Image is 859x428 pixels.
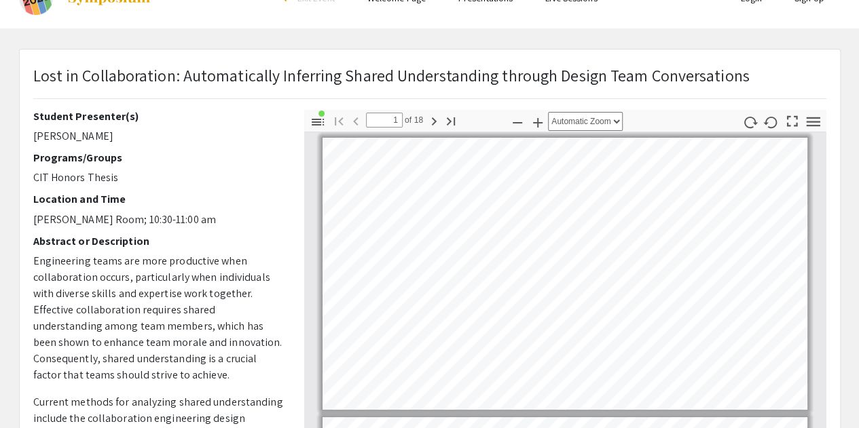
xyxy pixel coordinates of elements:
[33,193,284,206] h2: Location and Time
[33,170,284,186] p: CIT Honors Thesis
[33,110,284,123] h2: Student Presenter(s)
[33,253,284,383] p: Engineering teams are more productive when collaboration occurs, particularly when individuals wi...
[33,151,284,164] h2: Programs/Groups
[759,112,782,132] button: Rotate Counterclockwise
[316,132,814,416] div: Page 1
[439,111,462,130] button: Go to Last Page
[548,112,623,131] select: Zoom
[33,235,284,248] h2: Abstract or Description
[306,112,329,132] button: Toggle Sidebar (document contains outline/attachments/layers)
[738,112,761,132] button: Rotate Clockwise
[422,111,445,130] button: Next Page
[33,212,284,228] p: [PERSON_NAME] Room; 10:30-11:00 am
[33,128,284,144] p: [PERSON_NAME]
[10,367,58,418] iframe: Chat
[801,112,824,132] button: Tools
[506,112,529,132] button: Zoom Out
[33,64,750,86] span: Lost in Collaboration: Automatically Inferring Shared Understanding through Design Team Conversat...
[327,111,350,130] button: Go to First Page
[366,113,403,128] input: Page
[403,113,424,128] span: of 18
[526,112,549,132] button: Zoom In
[344,111,367,130] button: Previous Page
[780,110,803,130] button: Switch to Presentation Mode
